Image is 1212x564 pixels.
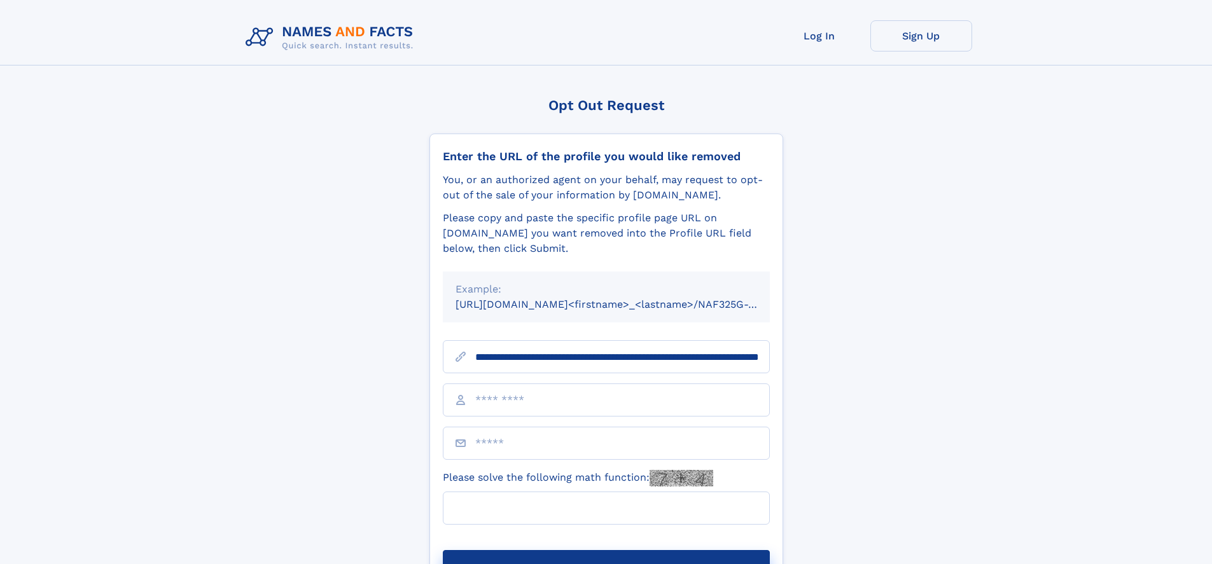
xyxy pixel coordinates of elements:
[456,298,794,310] small: [URL][DOMAIN_NAME]<firstname>_<lastname>/NAF325G-xxxxxxxx
[443,210,770,256] div: Please copy and paste the specific profile page URL on [DOMAIN_NAME] you want removed into the Pr...
[870,20,972,52] a: Sign Up
[456,282,757,297] div: Example:
[240,20,424,55] img: Logo Names and Facts
[769,20,870,52] a: Log In
[443,470,713,486] label: Please solve the following math function:
[443,149,770,163] div: Enter the URL of the profile you would like removed
[429,97,783,113] div: Opt Out Request
[443,172,770,203] div: You, or an authorized agent on your behalf, may request to opt-out of the sale of your informatio...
